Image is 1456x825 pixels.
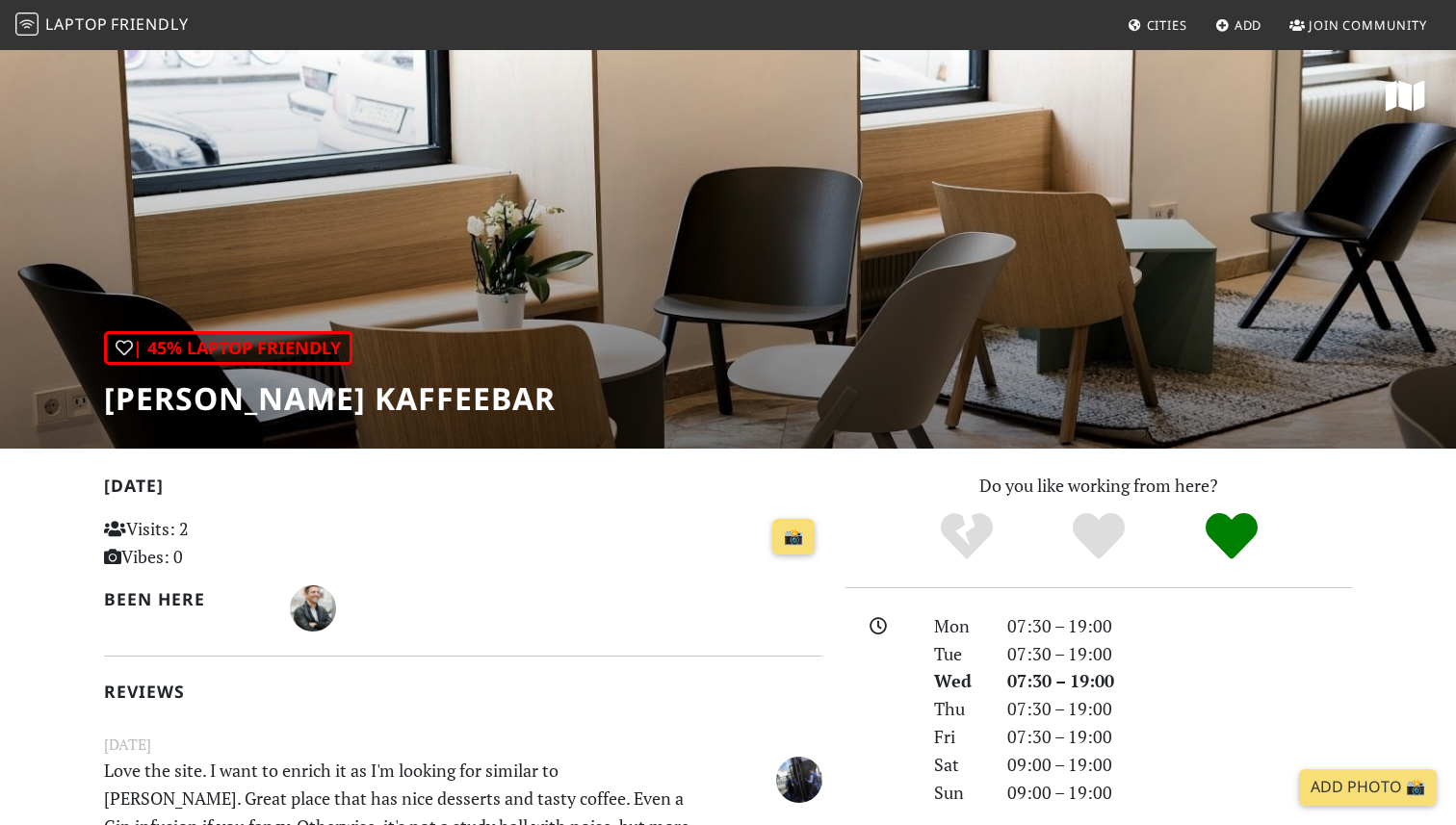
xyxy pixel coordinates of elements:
div: Tue [923,640,996,668]
h1: [PERSON_NAME] Kaffeebar [104,380,556,417]
div: 07:30 – 19:00 [996,695,1364,723]
h2: [DATE] [104,476,822,503]
p: Visits: 2 Vibes: 0 [104,515,328,571]
span: Friendly [111,13,188,35]
a: Add [1208,8,1270,42]
img: 1700-jonathan.jpg [776,757,822,803]
p: Do you like working from here? [845,472,1352,500]
div: 07:30 – 19:00 [996,612,1364,640]
a: Add Photo 📸 [1299,769,1437,806]
a: LaptopFriendly LaptopFriendly [15,9,189,42]
a: Cities [1120,8,1195,42]
div: Fri [923,723,996,751]
div: | 45% Laptop Friendly [104,331,352,365]
div: Thu [923,695,996,723]
span: Add [1235,16,1262,34]
h2: Been here [104,589,267,609]
img: LaptopFriendly [15,13,39,36]
div: Sun [923,779,996,807]
a: Join Community [1282,8,1435,42]
div: Sat [923,751,996,779]
span: Laptop [45,13,108,35]
div: 07:30 – 19:00 [996,640,1364,668]
div: 09:00 – 19:00 [996,779,1364,807]
div: Wed [923,667,996,695]
img: 2572-antonio.jpg [290,585,336,632]
div: Mon [923,612,996,640]
div: 07:30 – 19:00 [996,667,1364,695]
span: Join Community [1309,16,1427,34]
span: Antonio Ortiz [290,595,336,618]
div: 07:30 – 19:00 [996,723,1364,751]
div: No [900,510,1033,563]
a: 📸 [772,519,815,555]
div: Yes [1032,510,1165,563]
div: Definitely! [1165,510,1298,563]
small: [DATE] [92,733,834,757]
span: Jonathan Koscik [776,765,822,788]
div: 09:00 – 19:00 [996,751,1364,779]
h2: Reviews [104,682,822,702]
span: Cities [1147,16,1187,34]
